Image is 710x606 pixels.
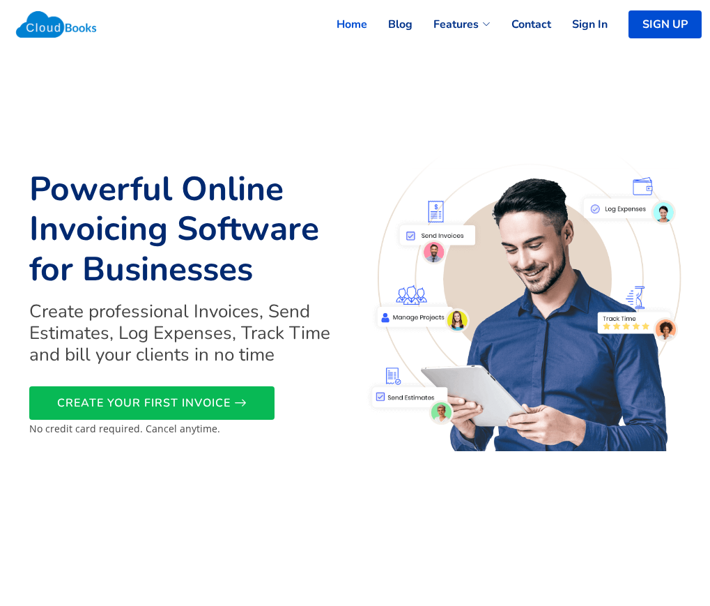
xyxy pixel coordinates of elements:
a: Home [316,9,367,40]
small: No credit card required. Cancel anytime. [29,422,220,435]
a: CREATE YOUR FIRST INVOICE [29,386,275,420]
a: Sign In [551,9,608,40]
a: Blog [367,9,412,40]
a: Contact [491,9,551,40]
img: Cloudbooks Logo [8,3,104,45]
h2: Create professional Invoices, Send Estimates, Log Expenses, Track Time and bill your clients in n... [29,301,347,366]
span: Features [433,16,479,33]
a: SIGN UP [628,10,702,38]
a: Features [412,9,491,40]
h1: Powerful Online Invoicing Software for Businesses [29,169,347,290]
